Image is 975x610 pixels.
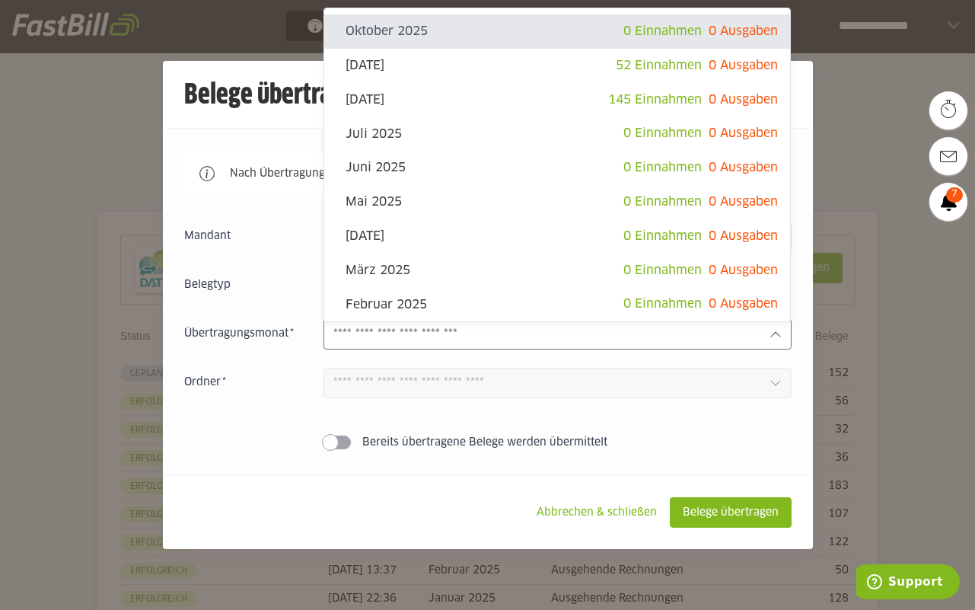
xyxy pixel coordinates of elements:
sl-switch: Bereits übertragene Belege werden übermittelt [184,435,792,450]
sl-option: Mai 2025 [324,185,790,219]
span: 0 Einnahmen [623,230,702,242]
a: 7 [929,183,967,221]
iframe: Öffnet ein Widget, in dem Sie weitere Informationen finden [856,564,960,602]
sl-option: Februar 2025 [324,287,790,321]
span: 0 Ausgaben [709,127,778,139]
span: 52 Einnahmen [616,59,702,72]
sl-button: Abbrechen & schließen [524,497,670,528]
sl-option: [DATE] [324,219,790,254]
span: 0 Ausgaben [709,59,778,72]
span: 0 Einnahmen [623,298,702,310]
sl-option: Oktober 2025 [324,14,790,49]
span: 7 [946,187,963,203]
sl-option: [DATE] [324,49,790,83]
sl-option: Juni 2025 [324,151,790,185]
span: 0 Ausgaben [709,25,778,37]
span: 0 Ausgaben [709,161,778,174]
span: 0 Ausgaben [709,230,778,242]
span: 0 Einnahmen [623,196,702,208]
span: 0 Ausgaben [709,264,778,276]
sl-option: März 2025 [324,254,790,288]
span: 0 Einnahmen [623,161,702,174]
span: 0 Einnahmen [623,264,702,276]
span: 0 Ausgaben [709,298,778,310]
span: 0 Einnahmen [623,127,702,139]
span: 0 Ausgaben [709,196,778,208]
sl-button: Belege übertragen [670,497,792,528]
span: 145 Einnahmen [608,94,702,106]
span: 0 Ausgaben [709,94,778,106]
span: 0 Einnahmen [623,25,702,37]
sl-option: Januar 2025 [324,321,790,356]
sl-option: Juli 2025 [324,117,790,151]
sl-option: [DATE] [324,83,790,117]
